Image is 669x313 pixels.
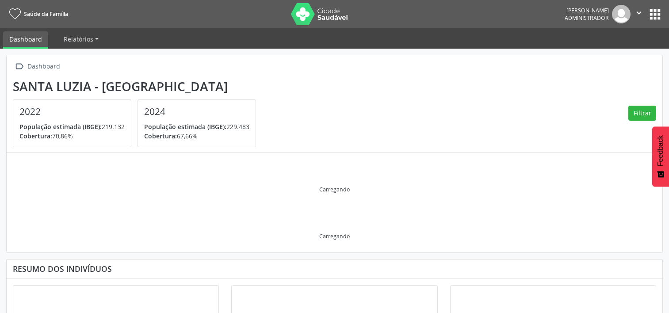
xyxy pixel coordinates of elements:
[631,5,647,23] button: 
[634,8,644,18] i: 
[628,106,656,121] button: Filtrar
[19,131,125,141] p: 70,86%
[6,7,68,21] a: Saúde da Família
[319,186,350,193] div: Carregando
[565,7,609,14] div: [PERSON_NAME]
[144,132,177,140] span: Cobertura:
[13,60,61,73] a:  Dashboard
[13,264,656,274] div: Resumo dos indivíduos
[24,10,68,18] span: Saúde da Família
[144,122,226,131] span: População estimada (IBGE):
[19,122,125,131] p: 219.132
[657,135,665,166] span: Feedback
[13,79,262,94] div: Santa Luzia - [GEOGRAPHIC_DATA]
[19,132,52,140] span: Cobertura:
[144,131,249,141] p: 67,66%
[26,60,61,73] div: Dashboard
[64,35,93,43] span: Relatórios
[652,126,669,187] button: Feedback - Mostrar pesquisa
[144,122,249,131] p: 229.483
[144,106,249,117] h4: 2024
[57,31,105,47] a: Relatórios
[647,7,663,22] button: apps
[319,233,350,240] div: Carregando
[612,5,631,23] img: img
[19,122,102,131] span: População estimada (IBGE):
[13,60,26,73] i: 
[3,31,48,49] a: Dashboard
[565,14,609,22] span: Administrador
[19,106,125,117] h4: 2022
